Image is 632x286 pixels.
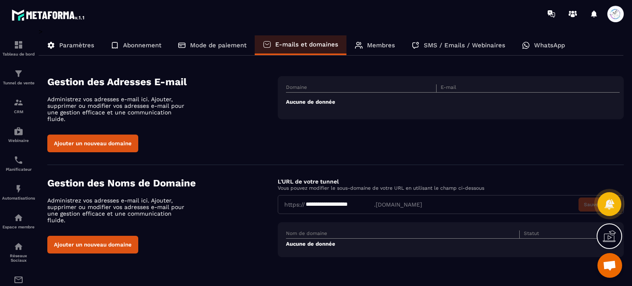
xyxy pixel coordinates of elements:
img: automations [14,126,23,136]
img: email [14,275,23,285]
button: Ajouter un nouveau domaine [47,236,138,253]
h4: Gestion des Adresses E-mail [47,76,278,88]
img: scheduler [14,155,23,165]
p: Espace membre [2,225,35,229]
th: E-mail [436,84,586,93]
td: Aucune de donnée [286,239,620,249]
p: SMS / Emails / Webinaires [424,42,505,49]
p: Mode de paiement [190,42,246,49]
img: automations [14,184,23,194]
p: Automatisations [2,196,35,200]
a: formationformationTableau de bord [2,34,35,63]
a: social-networksocial-networkRéseaux Sociaux [2,235,35,269]
p: Abonnement [123,42,161,49]
th: Statut [520,230,603,239]
img: formation [14,69,23,79]
a: automationsautomationsAutomatisations [2,178,35,207]
th: Domaine [286,84,436,93]
p: CRM [2,109,35,114]
img: automations [14,213,23,223]
div: > [39,28,624,270]
a: formationformationTunnel de vente [2,63,35,91]
p: Planificateur [2,167,35,172]
p: Vous pouvez modifier le sous-domaine de votre URL en utilisant le champ ci-dessous [278,185,624,191]
a: Ouvrir le chat [597,253,622,278]
p: Membres [367,42,395,49]
img: formation [14,40,23,50]
p: E-mails et domaines [275,41,338,48]
th: Nom de domaine [286,230,519,239]
p: Webinaire [2,138,35,143]
img: formation [14,98,23,107]
p: Paramètres [59,42,94,49]
p: Réseaux Sociaux [2,253,35,263]
a: automationsautomationsEspace membre [2,207,35,235]
p: Tableau de bord [2,52,35,56]
p: Tunnel de vente [2,81,35,85]
img: social-network [14,242,23,251]
h4: Gestion des Noms de Domaine [47,177,278,189]
label: L'URL de votre tunnel [278,178,339,185]
img: logo [12,7,86,22]
a: automationsautomationsWebinaire [2,120,35,149]
a: formationformationCRM [2,91,35,120]
td: Aucune de donnée [286,93,620,112]
p: Administrez vos adresses e-mail ici. Ajouter, supprimer ou modifier vos adresses e-mail pour une ... [47,96,191,122]
a: schedulerschedulerPlanificateur [2,149,35,178]
p: Administrez vos adresses e-mail ici. Ajouter, supprimer ou modifier vos adresses e-mail pour une ... [47,197,191,223]
p: WhatsApp [534,42,565,49]
button: Ajouter un nouveau domaine [47,135,138,152]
